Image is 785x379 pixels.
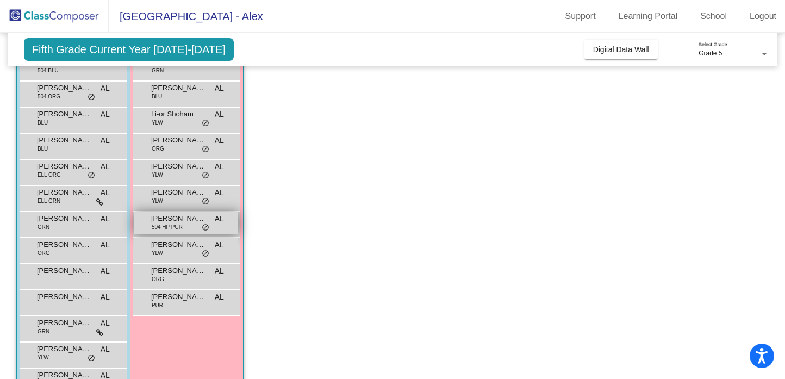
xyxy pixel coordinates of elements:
span: PUR [152,301,163,309]
span: AL [215,83,224,94]
span: do_not_disturb_alt [202,171,209,180]
span: ORG [152,275,164,283]
span: AL [101,318,110,329]
span: [PERSON_NAME] [151,135,205,146]
span: BLU [152,92,162,101]
span: AL [101,239,110,251]
span: GRN [38,327,49,335]
span: [PERSON_NAME] [151,83,205,94]
span: AL [215,135,224,146]
span: do_not_disturb_alt [88,171,95,180]
span: do_not_disturb_alt [202,145,209,154]
span: [PERSON_NAME] [37,213,91,224]
span: ORG [38,249,50,257]
span: AL [101,291,110,303]
span: Fifth Grade Current Year [DATE]-[DATE] [24,38,234,61]
span: AL [101,265,110,277]
span: ORG [152,145,164,153]
button: Digital Data Wall [584,40,658,59]
a: Support [557,8,605,25]
span: do_not_disturb_alt [88,93,95,102]
span: GRN [38,223,49,231]
span: GRN [152,66,164,74]
span: Grade 5 [699,49,722,57]
span: AL [215,109,224,120]
span: do_not_disturb_alt [88,354,95,363]
span: do_not_disturb_alt [202,119,209,128]
span: AL [101,213,110,225]
span: [PERSON_NAME] [37,318,91,328]
span: AL [215,187,224,198]
span: ELL ORG [38,171,61,179]
span: AL [101,161,110,172]
span: [PERSON_NAME] [151,187,205,198]
a: School [691,8,736,25]
span: YLW [152,249,163,257]
span: AL [101,135,110,146]
span: [PERSON_NAME] [151,239,205,250]
span: AL [101,344,110,355]
span: [PERSON_NAME] [37,265,91,276]
span: [PERSON_NAME] [37,83,91,94]
span: [PERSON_NAME] [151,291,205,302]
span: 504 ORG [38,92,60,101]
span: YLW [152,197,163,205]
span: AL [215,161,224,172]
span: [PERSON_NAME] [151,161,205,172]
span: AL [215,291,224,303]
span: AL [215,213,224,225]
span: [GEOGRAPHIC_DATA] - Alex [109,8,263,25]
span: do_not_disturb_alt [202,223,209,232]
a: Learning Portal [610,8,687,25]
span: 504 BLU [38,66,59,74]
span: AL [101,83,110,94]
span: YLW [38,353,49,362]
span: AL [215,265,224,277]
span: YLW [152,119,163,127]
span: [PERSON_NAME] [37,291,91,302]
span: AL [101,109,110,120]
span: [PERSON_NAME] [37,187,91,198]
span: AL [101,187,110,198]
span: do_not_disturb_alt [202,250,209,258]
span: [PERSON_NAME] [37,344,91,355]
span: YLW [152,171,163,179]
span: [PERSON_NAME] [37,239,91,250]
span: BLU [38,119,48,127]
span: ELL GRN [38,197,60,205]
span: AL [215,239,224,251]
span: [PERSON_NAME] [37,109,91,120]
a: Logout [741,8,785,25]
span: BLU [38,145,48,153]
span: 504 HP PUR [152,223,183,231]
span: [PERSON_NAME] [151,265,205,276]
span: do_not_disturb_alt [202,197,209,206]
span: [PERSON_NAME] [37,135,91,146]
span: [PERSON_NAME] [37,161,91,172]
span: Li-or Shoham [151,109,205,120]
span: Digital Data Wall [593,45,649,54]
span: [PERSON_NAME] [151,213,205,224]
